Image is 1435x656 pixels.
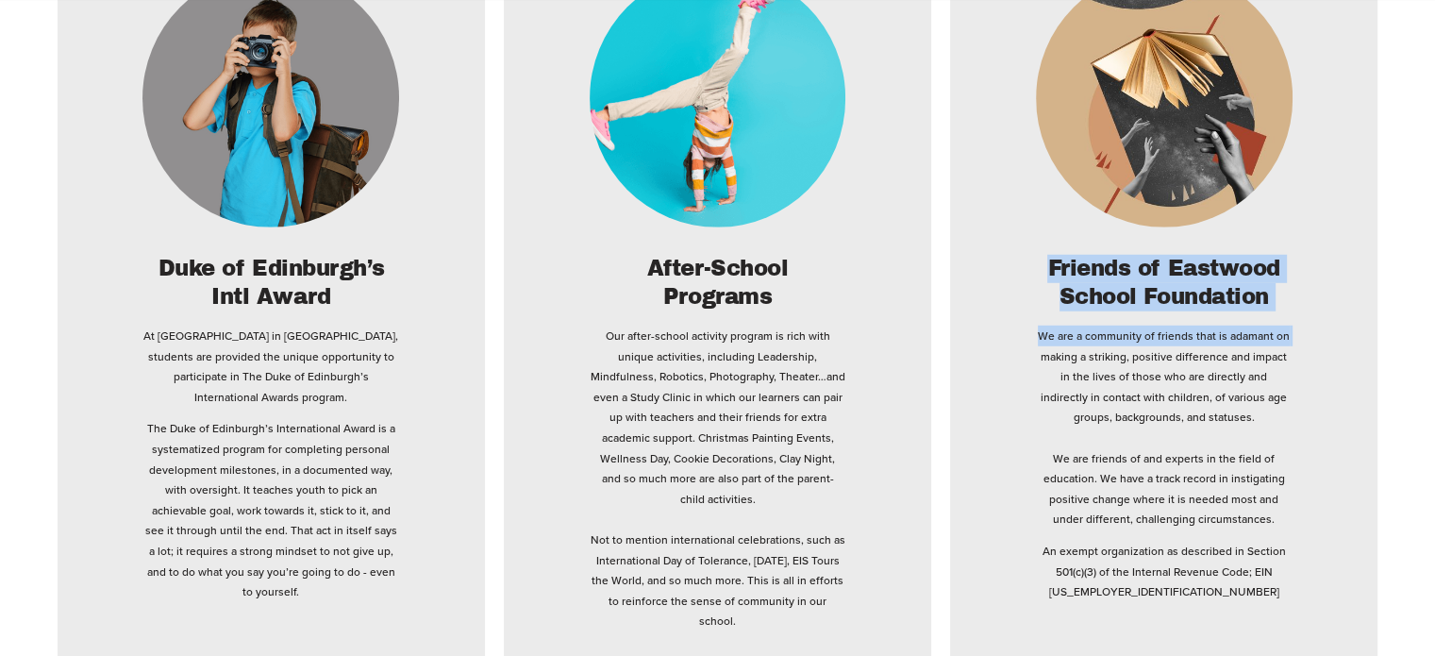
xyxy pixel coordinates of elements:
p: The Duke of Edinburgh’s International Award is a systematized program for completing personal dev... [142,418,399,601]
p: At [GEOGRAPHIC_DATA] in [GEOGRAPHIC_DATA], students are provided the unique opportunity to partic... [142,326,399,407]
p: An exempt organization as described in Section 501(c)(3) of the Internal Revenue Code; EIN [US_EM... [1036,541,1293,602]
h2: After-School Programs [590,255,846,312]
p: We are a community of friends that is adamant on making a striking, positive difference and impac... [1036,326,1293,530]
p: Our after-school activity program is rich with unique activities, including Leadership, Mindfulne... [590,326,846,631]
h2: Duke of Edinburgh’s Intl Award [142,255,399,312]
h2: Friends of Eastwood School Foundation [1036,255,1293,312]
